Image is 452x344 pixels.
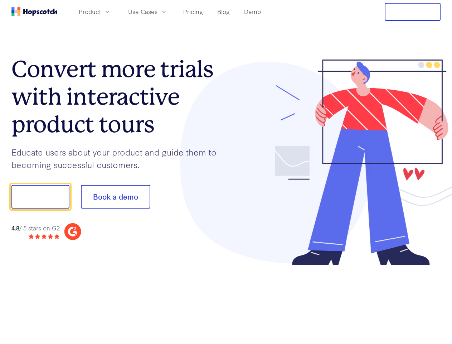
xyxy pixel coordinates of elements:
a: Blog [214,6,233,18]
div: / 5 stars on G2 [11,224,60,233]
span: Use Cases [128,7,157,16]
h1: Convert more trials with interactive product tours [11,56,226,138]
span: Product [79,7,101,16]
a: Pricing [180,6,206,18]
button: Book a demo [81,185,150,209]
a: Home [11,7,57,16]
strong: 4.8 [11,224,19,232]
button: Use Cases [124,6,172,18]
button: Free Trial [385,3,441,21]
p: Educate users about your product and guide them to becoming successful customers. [11,146,226,171]
button: Product [74,6,115,18]
button: Show me! [11,185,69,209]
a: Demo [241,6,264,18]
